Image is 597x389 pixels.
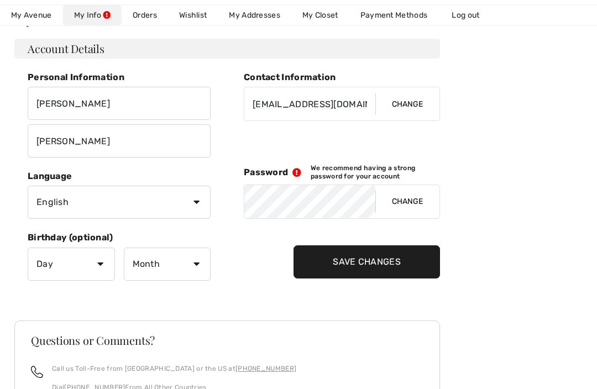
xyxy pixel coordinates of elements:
h5: Birthday (optional) [28,232,211,243]
a: My Info [63,5,122,25]
a: Orders [122,5,168,25]
h5: Personal Information [28,72,211,82]
a: Wishlist [168,5,218,25]
input: First name [28,87,211,120]
img: call [31,366,43,378]
a: My Addresses [218,5,291,25]
button: Change [375,87,439,120]
h5: Contact Information [244,72,440,82]
a: Log out [441,5,501,25]
a: [PHONE_NUMBER] [235,365,296,372]
p: Call us Toll-Free from [GEOGRAPHIC_DATA] or the US at [52,364,296,374]
input: Save Changes [294,245,440,278]
a: My Closet [291,5,349,25]
span: We recommend having a strong password for your account [311,164,440,180]
input: Last name [28,124,211,157]
span: My Avenue [11,10,52,20]
h3: Questions or Comments? [31,335,423,346]
h3: Account Details [14,39,440,59]
span: Password [244,167,288,177]
h5: Language [28,171,211,181]
a: Payment Methods [349,5,439,25]
button: Change [375,185,439,218]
